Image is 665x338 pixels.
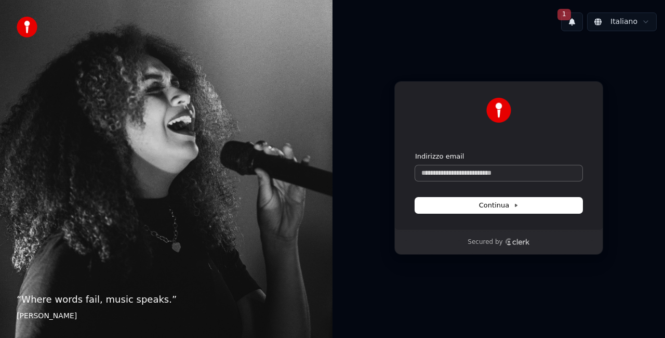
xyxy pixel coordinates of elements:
[17,17,37,37] img: youka
[561,12,583,31] button: 1
[415,198,582,213] button: Continua
[17,311,316,321] footer: [PERSON_NAME]
[479,201,518,210] span: Continua
[557,9,571,20] span: 1
[505,238,530,245] a: Clerk logo
[415,152,464,161] label: Indirizzo email
[468,238,502,246] p: Secured by
[486,98,511,123] img: Youka
[17,292,316,307] p: “ Where words fail, music speaks. ”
